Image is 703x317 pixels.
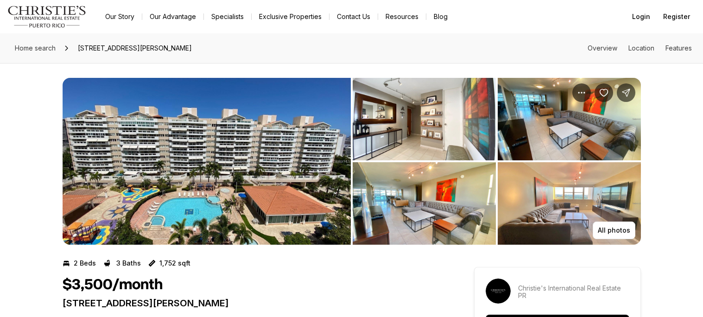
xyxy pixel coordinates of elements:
p: 2 Beds [74,260,96,267]
button: Contact Us [329,10,378,23]
h1: $3,500/month [63,276,163,294]
li: 1 of 10 [63,78,351,245]
button: Share Property: 9550 DIAZ WAY #922 [617,83,635,102]
li: 2 of 10 [353,78,641,245]
p: Christie's International Real Estate PR [518,285,629,299]
button: View image gallery [498,162,641,245]
button: View image gallery [63,78,351,245]
a: Skip to: Features [665,44,692,52]
a: Our Advantage [142,10,203,23]
p: [STREET_ADDRESS][PERSON_NAME] [63,298,441,309]
button: 3 Baths [103,256,141,271]
span: Home search [15,44,56,52]
span: Login [632,13,650,20]
a: Home search [11,41,59,56]
p: 1,752 sqft [159,260,190,267]
a: Blog [426,10,455,23]
button: All photos [593,222,635,239]
p: All photos [598,227,630,234]
nav: Page section menu [588,44,692,52]
a: Resources [378,10,426,23]
button: Register [658,7,696,26]
div: Listing Photos [63,78,641,245]
p: 3 Baths [116,260,141,267]
button: Property options [572,83,591,102]
span: [STREET_ADDRESS][PERSON_NAME] [74,41,196,56]
button: View image gallery [498,78,641,160]
img: logo [7,6,87,28]
span: Register [663,13,690,20]
a: Our Story [98,10,142,23]
a: Skip to: Location [628,44,654,52]
a: Specialists [204,10,251,23]
button: View image gallery [353,162,496,245]
button: Login [627,7,656,26]
button: View image gallery [353,78,496,160]
button: Save Property: 9550 DIAZ WAY #922 [595,83,613,102]
a: Skip to: Overview [588,44,617,52]
a: Exclusive Properties [252,10,329,23]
